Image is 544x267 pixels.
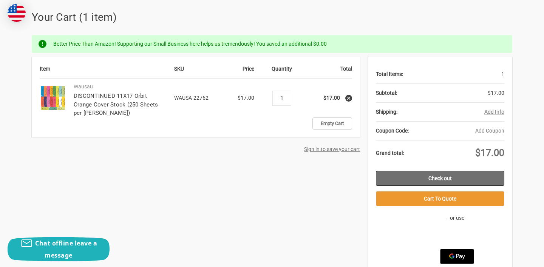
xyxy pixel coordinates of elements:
[8,4,26,22] img: duty and tax information for United States
[484,108,504,116] button: Add Info
[258,65,305,79] th: Quantity
[174,95,209,101] span: WAUSA-22762
[74,93,158,116] a: DISCONTINUED 11X17 Orbit Orange Cover Stock (250 Sheets per [PERSON_NAME])
[376,171,504,186] a: Check out
[410,214,504,222] p: -- or use --
[376,191,504,206] button: Cart To Quote
[323,95,340,101] strong: $17.00
[53,41,327,47] span: Better Price Than Amazon! Supporting our Small Business here helps us tremendously! You saved an ...
[376,128,409,134] strong: Coupon Code:
[212,65,258,79] th: Price
[174,65,212,79] th: SKU
[238,95,254,101] span: $17.00
[8,237,110,261] button: Chat offline leave a message
[488,90,504,96] span: $17.00
[40,65,174,79] th: Item
[74,83,166,91] p: Wausau
[429,230,485,245] iframe: PayPal-paypal
[440,249,474,264] button: Google Pay
[376,90,397,96] strong: Subtotal:
[376,109,397,115] strong: Shipping:
[305,65,352,79] th: Total
[32,9,512,25] h1: Your Cart (1 item)
[403,65,504,83] div: 1
[35,239,97,259] span: Chat offline leave a message
[40,85,66,111] img: 11X17 Orbit Orange Cover Stock (250 Sheets per Ream)
[376,150,404,156] strong: Grand total:
[304,146,360,152] a: Sign in to save your cart
[475,127,504,135] button: Add Coupon
[312,117,352,130] a: Empty Cart
[376,71,403,77] strong: Total Items:
[475,147,504,158] span: $17.00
